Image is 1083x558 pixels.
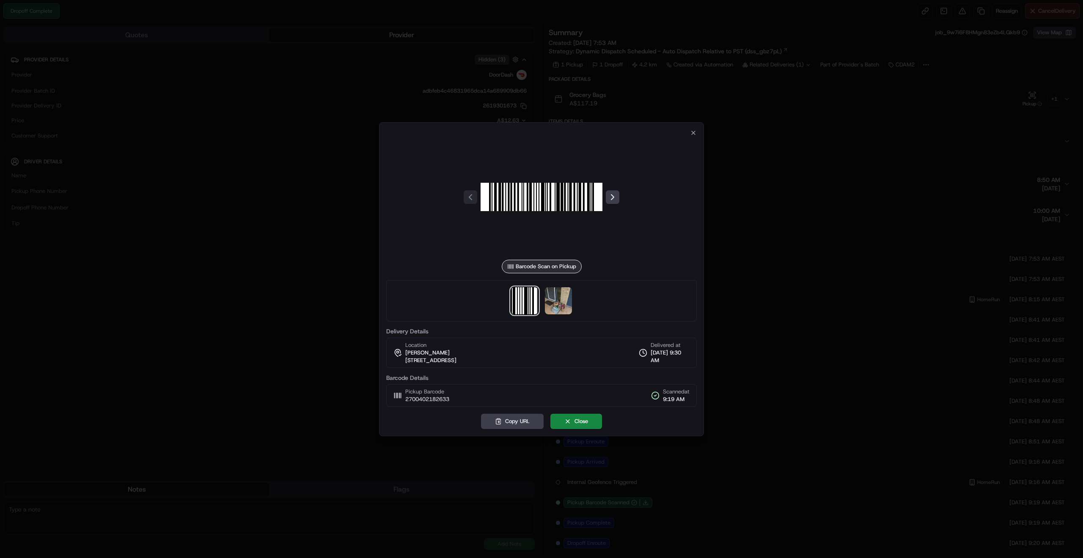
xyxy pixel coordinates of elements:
[405,349,450,357] span: [PERSON_NAME]
[502,260,582,273] div: Barcode Scan on Pickup
[481,414,544,429] button: Copy URL
[405,388,449,396] span: Pickup Barcode
[550,414,602,429] button: Close
[386,375,697,381] label: Barcode Details
[481,136,602,258] img: barcode_scan_on_pickup image
[511,287,538,314] img: barcode_scan_on_pickup image
[405,357,456,364] span: [STREET_ADDRESS]
[386,328,697,334] label: Delivery Details
[663,396,690,403] span: 9:19 AM
[405,396,449,403] span: 2700402182633
[663,388,690,396] span: Scanned at
[651,349,690,364] span: [DATE] 9:30 AM
[405,341,426,349] span: Location
[651,341,690,349] span: Delivered at
[545,287,572,314] img: photo_proof_of_delivery image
